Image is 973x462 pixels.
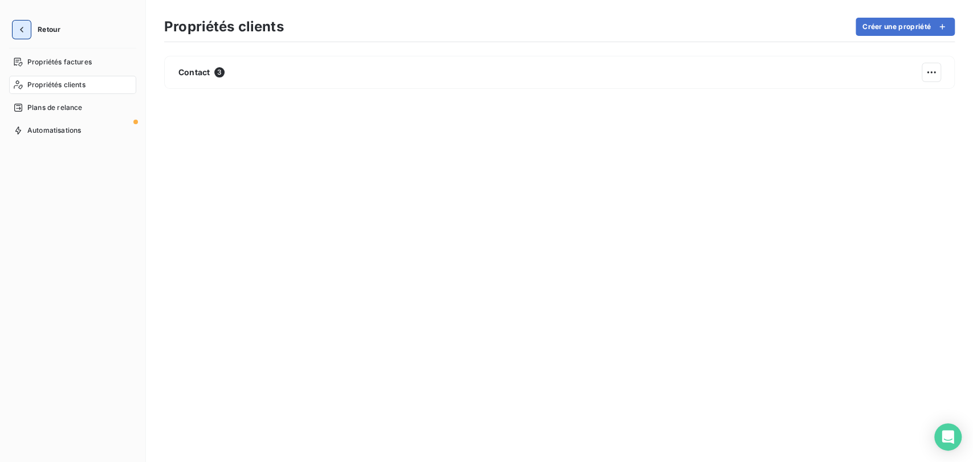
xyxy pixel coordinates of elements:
span: 3 [214,67,225,77]
a: Automatisations [9,121,136,140]
span: Propriétés clients [27,80,86,90]
span: Propriétés factures [27,57,92,67]
button: Créer une propriété [856,18,955,36]
a: Propriétés clients [9,76,136,94]
span: Automatisations [27,125,81,136]
span: Contact [178,67,210,78]
div: Open Intercom Messenger [934,423,962,451]
span: Retour [38,26,60,33]
a: Propriétés factures [9,53,136,71]
h3: Propriétés clients [164,17,284,37]
a: Plans de relance [9,99,136,117]
span: Plans de relance [27,103,82,113]
button: Retour [9,21,70,39]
